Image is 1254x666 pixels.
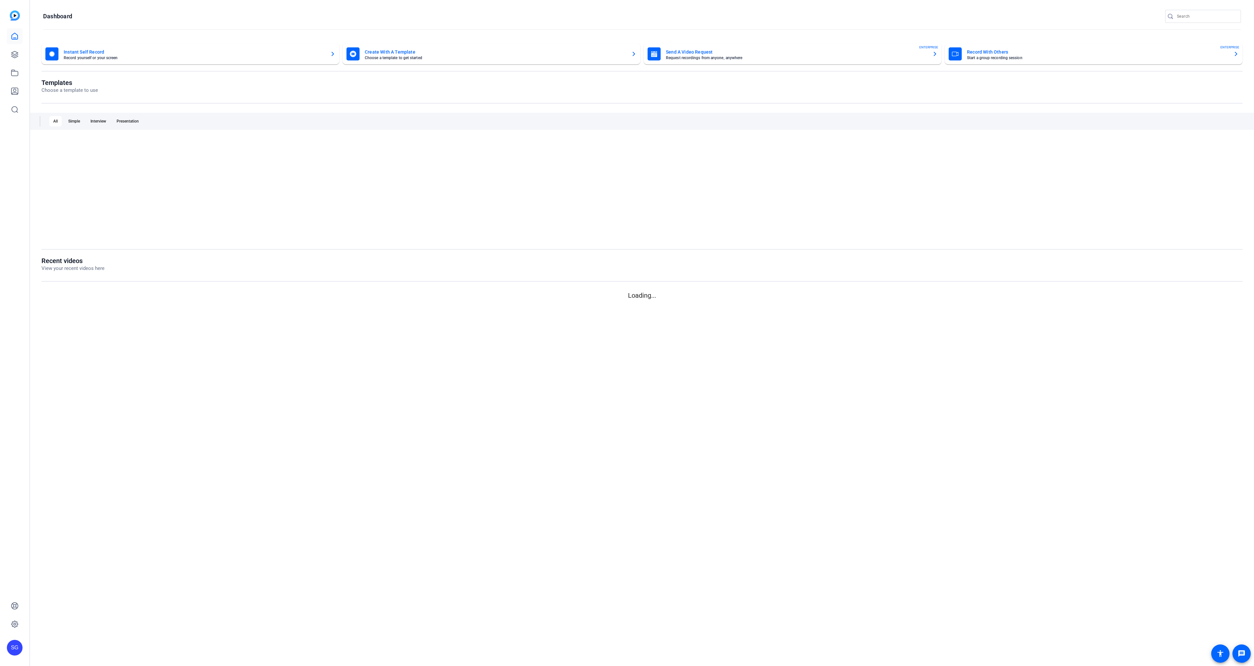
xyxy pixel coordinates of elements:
mat-card-title: Instant Self Record [64,48,325,56]
button: Instant Self RecordRecord yourself or your screen [41,43,339,64]
span: ENTERPRISE [1220,45,1239,50]
mat-card-subtitle: Choose a template to get started [365,56,626,60]
p: Loading... [41,291,1243,300]
p: View your recent videos here [41,265,104,272]
button: Send A Video RequestRequest recordings from anyone, anywhereENTERPRISE [644,43,941,64]
mat-card-subtitle: Start a group recording session [967,56,1228,60]
span: ENTERPRISE [919,45,938,50]
button: Record With OthersStart a group recording sessionENTERPRISE [945,43,1243,64]
mat-card-title: Send A Video Request [666,48,927,56]
div: All [49,116,62,126]
mat-card-subtitle: Request recordings from anyone, anywhere [666,56,927,60]
input: Search [1177,12,1236,20]
h1: Recent videos [41,257,104,265]
p: Choose a template to use [41,87,98,94]
div: Presentation [113,116,143,126]
h1: Templates [41,79,98,87]
div: Simple [64,116,84,126]
mat-icon: message [1238,650,1246,658]
img: blue-gradient.svg [10,10,20,21]
div: Interview [87,116,110,126]
mat-icon: accessibility [1216,650,1224,658]
div: SG [7,640,23,656]
button: Create With A TemplateChoose a template to get started [343,43,640,64]
mat-card-title: Record With Others [967,48,1228,56]
mat-card-subtitle: Record yourself or your screen [64,56,325,60]
mat-card-title: Create With A Template [365,48,626,56]
h1: Dashboard [43,12,72,20]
